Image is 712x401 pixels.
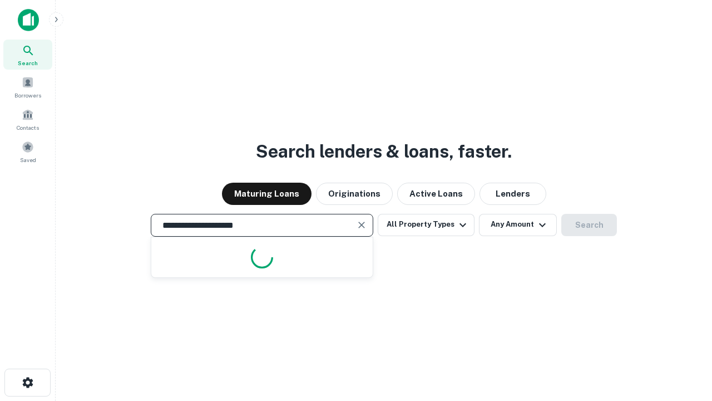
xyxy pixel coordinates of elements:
[378,214,474,236] button: All Property Types
[18,58,38,67] span: Search
[256,138,512,165] h3: Search lenders & loans, faster.
[20,155,36,164] span: Saved
[18,9,39,31] img: capitalize-icon.png
[3,104,52,134] a: Contacts
[3,72,52,102] a: Borrowers
[656,312,712,365] iframe: Chat Widget
[14,91,41,100] span: Borrowers
[316,183,393,205] button: Originations
[397,183,475,205] button: Active Loans
[3,136,52,167] a: Saved
[354,217,369,233] button: Clear
[222,183,311,205] button: Maturing Loans
[3,40,52,70] a: Search
[479,214,557,236] button: Any Amount
[479,183,546,205] button: Lenders
[17,123,39,132] span: Contacts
